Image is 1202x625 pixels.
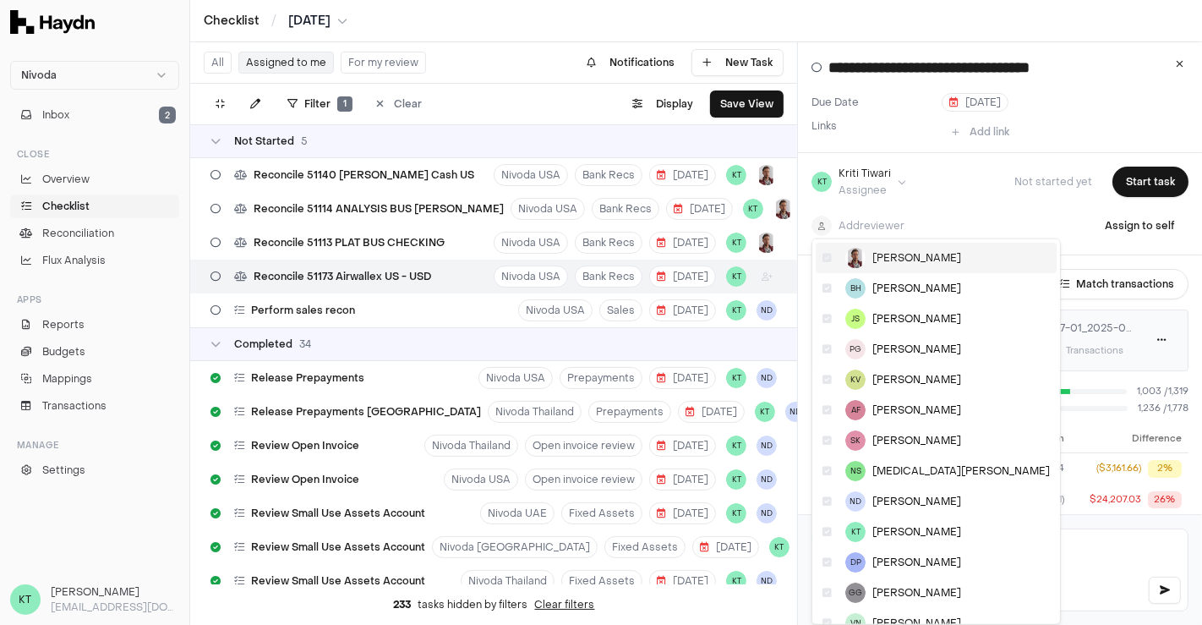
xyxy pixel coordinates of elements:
span: SK [845,430,866,451]
span: [PERSON_NAME] [872,525,961,539]
span: GG [845,583,866,603]
span: [PERSON_NAME] [872,586,961,600]
span: ND [845,491,866,512]
span: [PERSON_NAME] [872,556,961,569]
span: [MEDICAL_DATA][PERSON_NAME] [872,464,1050,478]
span: [PERSON_NAME] [872,251,961,265]
span: [PERSON_NAME] [872,495,961,508]
span: KV [845,370,866,390]
span: [PERSON_NAME] [872,434,961,447]
span: [PERSON_NAME] [872,343,961,356]
span: PG [845,339,866,359]
span: [PERSON_NAME] [872,373,961,387]
span: [PERSON_NAME] [872,282,961,295]
img: JP Smit [845,248,866,268]
span: BH [845,278,866,299]
span: DP [845,552,866,573]
span: [PERSON_NAME] [872,403,961,417]
span: JS [845,309,866,329]
span: [PERSON_NAME] [872,312,961,326]
span: NS [845,461,866,481]
span: AF [845,400,866,420]
span: KT [845,522,866,542]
